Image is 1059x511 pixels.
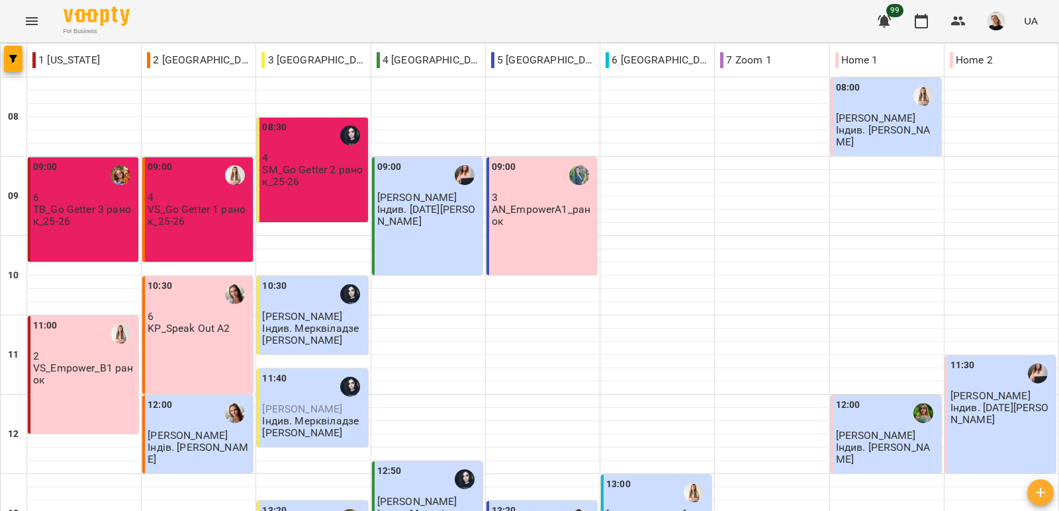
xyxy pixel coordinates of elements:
[64,7,130,26] img: Voopty Logo
[262,372,287,386] label: 11:40
[987,12,1005,30] img: 9cec10d231d9bfd3de0fd9da221b6970.jpg
[836,429,916,442] span: [PERSON_NAME]
[886,4,903,17] span: 99
[225,165,245,185] img: Михно Віта Олександрівна
[148,442,250,465] p: Індів. [PERSON_NAME]
[262,310,342,323] span: [PERSON_NAME]
[148,398,172,413] label: 12:00
[720,52,771,68] p: 7 Zoom 1
[377,160,402,175] label: 09:00
[148,429,228,442] span: [PERSON_NAME]
[33,350,136,362] p: 2
[455,165,475,185] img: Коляда Юлія Алішерівна
[8,110,19,124] h6: 08
[147,52,250,68] p: 2 [GEOGRAPHIC_DATA]
[262,164,365,187] p: SM_Go Getter 2 ранок_25-26
[491,52,594,68] p: 5 [GEOGRAPHIC_DATA]
[148,311,250,322] p: 6
[262,415,365,438] p: Індив. Мерквіладзе [PERSON_NAME]
[64,27,130,36] span: For Business
[950,52,993,68] p: Home 2
[262,403,342,415] span: [PERSON_NAME]
[225,403,245,423] img: Пасєка Катерина Василівна
[377,191,457,204] span: [PERSON_NAME]
[262,152,365,163] p: 4
[836,398,860,413] label: 12:00
[492,160,516,175] label: 09:00
[835,52,878,68] p: Home 1
[262,323,365,346] p: Індив. Мерквіладзе [PERSON_NAME]
[950,389,1031,402] span: [PERSON_NAME]
[8,427,19,442] h6: 12
[836,81,860,95] label: 08:00
[569,165,589,185] img: Нетеса Альона Станіславівна
[33,319,58,333] label: 11:00
[913,86,933,106] img: Михно Віта Олександрівна
[1024,14,1038,28] span: UA
[33,160,58,175] label: 09:00
[836,112,916,124] span: [PERSON_NAME]
[377,495,457,508] span: [PERSON_NAME]
[836,124,939,147] p: Індив. [PERSON_NAME]
[913,403,933,423] img: Дворова Ксенія Василівна
[111,165,130,185] img: Божко Тетяна Олексіївна
[148,204,250,227] p: VS_Go Getter 1 ранок_25-26
[148,323,230,334] p: KP_Speak Out A2
[1019,9,1043,33] button: UA
[340,284,360,304] img: Мерквіладзе Саломе Теймуразівна
[8,348,19,362] h6: 11
[492,204,594,227] p: AN_EmpowerA1_ранок
[148,279,172,294] label: 10:30
[377,204,480,227] p: Індив. [DATE][PERSON_NAME]
[950,358,975,373] label: 11:30
[340,126,360,145] img: Мерквіладзе Саломе Теймуразівна
[606,52,709,68] p: 6 [GEOGRAPHIC_DATA]
[33,204,136,227] p: TB_Go Getter 3 ранок_25-26
[148,160,172,175] label: 09:00
[836,442,939,465] p: Індив. [PERSON_NAME]
[16,5,48,37] button: Menu
[1027,479,1054,506] button: Створити урок
[340,377,360,397] img: Мерквіладзе Саломе Теймуразівна
[262,279,287,294] label: 10:30
[225,284,245,304] img: Пасєка Катерина Василівна
[1028,364,1048,383] img: Коляда Юлія Алішерівна
[455,469,475,489] img: Мерквіладзе Саломе Теймуразівна
[33,362,136,385] p: VS_Empower_B1 ранок
[377,52,480,68] p: 4 [GEOGRAPHIC_DATA]
[684,483,704,502] img: Михно Віта Олександрівна
[377,464,402,479] label: 12:50
[148,192,250,203] p: 4
[261,52,365,68] p: 3 [GEOGRAPHIC_DATA]
[8,268,19,283] h6: 10
[111,324,130,344] img: Михно Віта Олександрівна
[33,192,136,203] p: 6
[492,192,594,203] p: 3
[606,477,631,492] label: 13:00
[262,120,287,135] label: 08:30
[8,189,19,204] h6: 09
[32,52,100,68] p: 1 [US_STATE]
[950,402,1053,425] p: Індив. [DATE][PERSON_NAME]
